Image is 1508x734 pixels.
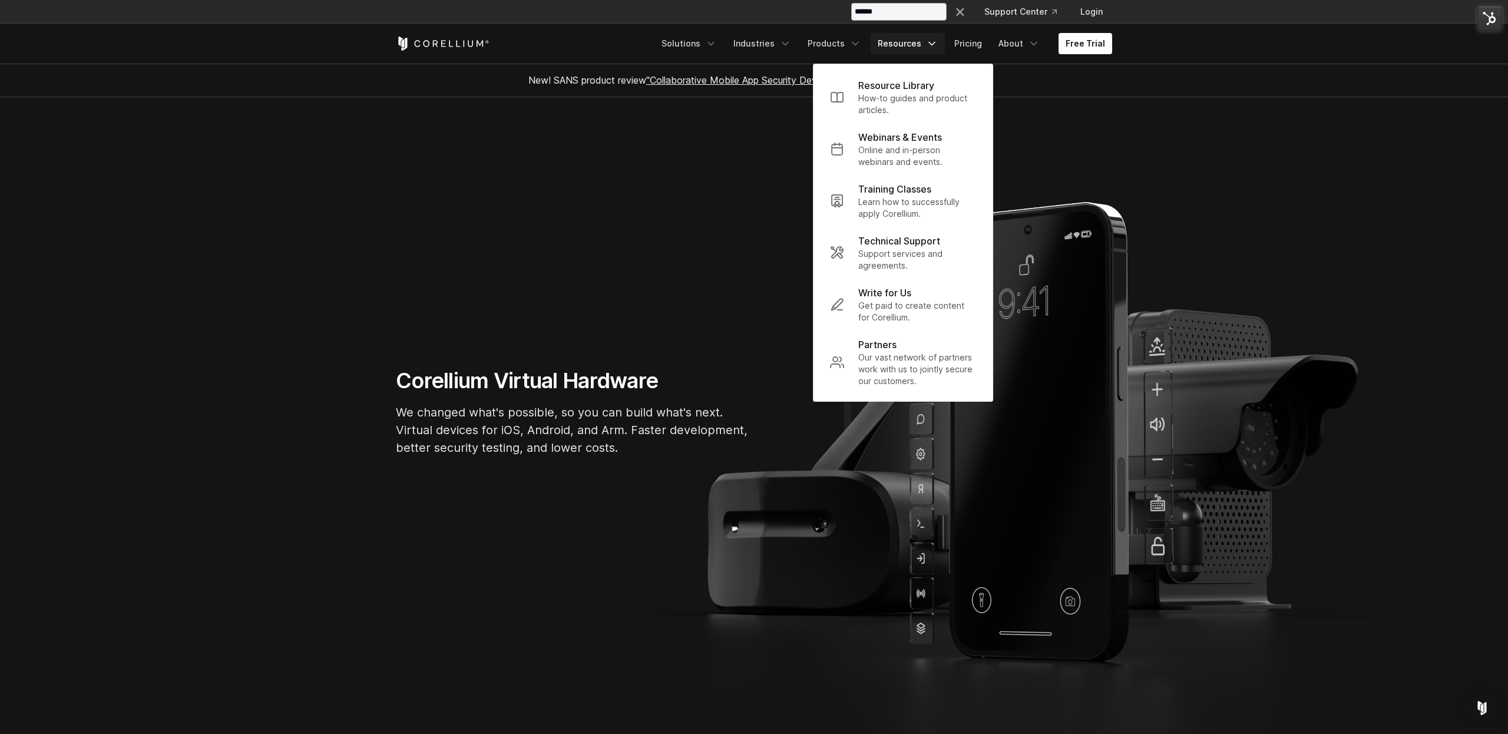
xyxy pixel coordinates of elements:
a: Support Center [975,1,1066,22]
div: Navigation Menu [940,1,1112,22]
a: Free Trial [1059,33,1112,54]
p: Our vast network of partners work with us to jointly secure our customers. [858,352,976,387]
p: Resource Library [858,78,934,92]
h1: Corellium Virtual Hardware [396,368,749,394]
p: Partners [858,338,897,352]
p: Get paid to create content for Corellium. [858,300,976,323]
a: Write for Us Get paid to create content for Corellium. [821,279,986,330]
p: Online and in-person webinars and events. [858,144,976,168]
a: About [991,33,1047,54]
a: Industries [726,33,798,54]
a: Resources [871,33,945,54]
a: "Collaborative Mobile App Security Development and Analysis" [646,74,918,86]
a: Resource Library How-to guides and product articles. [821,71,986,123]
p: Training Classes [858,182,931,196]
p: Webinars & Events [858,130,942,144]
p: Support services and agreements. [858,248,976,272]
a: Technical Support Support services and agreements. [821,227,986,279]
div: × [954,2,966,19]
div: Open Intercom Messenger [1468,694,1496,722]
p: Write for Us [858,286,911,300]
a: Solutions [654,33,724,54]
span: New! SANS product review now available. [528,74,980,86]
a: Training Classes Learn how to successfully apply Corellium. [821,175,986,227]
div: Navigation Menu [654,33,1112,54]
a: Pricing [947,33,989,54]
button: Search [949,1,970,22]
a: Corellium Home [396,37,490,51]
p: We changed what's possible, so you can build what's next. Virtual devices for iOS, Android, and A... [396,404,749,457]
p: Technical Support [858,234,940,248]
a: Products [801,33,868,54]
img: HubSpot Tools Menu Toggle [1477,6,1502,31]
a: Webinars & Events Online and in-person webinars and events. [821,123,986,175]
a: Login [1071,1,1112,22]
a: Partners Our vast network of partners work with us to jointly secure our customers. [821,330,986,394]
p: Learn how to successfully apply Corellium. [858,196,976,220]
p: How-to guides and product articles. [858,92,976,116]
